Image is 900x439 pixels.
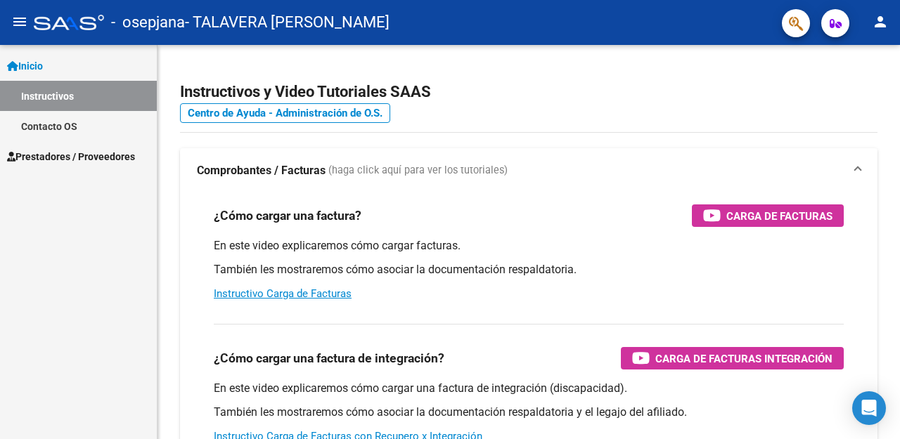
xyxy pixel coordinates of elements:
[180,148,877,193] mat-expansion-panel-header: Comprobantes / Facturas (haga click aquí para ver los tutoriales)
[214,287,352,300] a: Instructivo Carga de Facturas
[621,347,844,369] button: Carga de Facturas Integración
[7,58,43,74] span: Inicio
[214,405,844,420] p: También les mostraremos cómo asociar la documentación respaldatoria y el legajo del afiliado.
[214,238,844,254] p: En este video explicaremos cómo cargar facturas.
[197,163,326,178] strong: Comprobantes / Facturas
[214,348,444,368] h3: ¿Cómo cargar una factura de integración?
[214,262,844,277] p: También les mostraremos cómo asociar la documentación respaldatoria.
[872,13,889,30] mat-icon: person
[328,163,508,178] span: (haga click aquí para ver los tutoriales)
[11,13,28,30] mat-icon: menu
[111,7,185,38] span: - osepjana
[852,391,886,425] div: Open Intercom Messenger
[214,206,361,225] h3: ¿Cómo cargar una factura?
[185,7,390,38] span: - TALAVERA [PERSON_NAME]
[180,79,877,105] h2: Instructivos y Video Tutoriales SAAS
[726,207,832,225] span: Carga de Facturas
[692,204,844,227] button: Carga de Facturas
[7,149,135,164] span: Prestadores / Proveedores
[214,381,844,396] p: En este video explicaremos cómo cargar una factura de integración (discapacidad).
[655,350,832,367] span: Carga de Facturas Integración
[180,103,390,123] a: Centro de Ayuda - Administración de O.S.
